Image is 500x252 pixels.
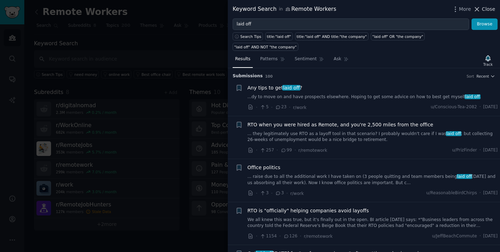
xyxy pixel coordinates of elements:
a: ...dy to move on and have prospects elsewhere. Hoping to get some advice on how to best get mysel... [248,94,498,100]
span: · [480,233,481,239]
span: · [286,190,288,197]
button: Recent [476,74,495,79]
span: · [256,104,257,111]
span: laid off [282,85,300,90]
span: · [279,233,281,240]
span: u/JeffBeachCommute [432,233,477,239]
span: · [256,233,257,240]
span: Patterns [260,56,277,62]
a: ... raise due to all the additional work I have taken on (3 people quitting and team members bein... [248,174,498,186]
span: Submission s [233,73,263,79]
span: 99 [281,147,292,153]
span: · [480,147,481,153]
a: title:"laid off" AND title:"the company" [295,32,368,40]
span: · [276,147,278,154]
span: · [300,233,301,240]
span: · [256,190,257,197]
span: [DATE] [483,233,498,239]
span: Sentiment [295,56,317,62]
button: Close [473,6,495,13]
button: Browse [472,18,498,30]
span: Recent [476,74,489,79]
span: r/work [293,105,307,110]
span: · [256,147,257,154]
div: Sort [467,74,474,79]
a: Office politics [248,164,281,171]
span: laid off [446,131,461,136]
input: Try a keyword related to your business [233,18,469,30]
span: · [480,190,481,196]
span: u/ReasonableBirdChirps [426,190,477,196]
div: "laid off" OR "the company" [372,34,423,39]
a: ... they legitimately use RTO as a layoff tool in that scenario? I probably wouldn't care if I wa... [248,131,498,143]
span: laid off [457,174,472,179]
a: title:"laid off" [265,32,293,40]
a: Ask [331,54,351,68]
div: Keyword Search Remote Workers [233,5,336,14]
div: Track [483,62,493,67]
span: 257 [260,147,274,153]
button: Track [481,53,495,68]
span: laid off [465,94,480,99]
span: Ask [334,56,341,62]
span: · [271,190,273,197]
a: Sentiment [292,54,326,68]
span: 3 [260,190,268,196]
span: r/remotework [298,148,327,153]
a: RTO is "officially" helping companies avoid layoffs [248,207,369,214]
div: "laid off" AND NOT "the company" [234,45,297,49]
span: r/work [290,191,304,196]
div: title:"laid off" AND title:"the company" [297,34,367,39]
span: · [480,104,481,110]
span: · [294,147,296,154]
span: More [459,6,471,13]
span: [DATE] [483,147,498,153]
span: 23 [275,104,286,110]
a: RTO when you were hired as Remote, and you're 2,500 miles from the office [248,121,433,128]
a: Any tips to getlaid off? [248,84,302,92]
span: u/Conscious-Tea-2082 [431,104,477,110]
span: Close [482,6,495,13]
span: u/PrizFinder [452,147,477,153]
a: We all knew this was true, but it's finally out in the open. BI article [DATE] says: *"Business l... [248,217,498,229]
span: 5 [260,104,268,110]
span: · [271,104,273,111]
span: 1154 [260,233,277,239]
span: 126 [283,233,298,239]
a: "laid off" OR "the company" [371,32,425,40]
a: Results [233,54,253,68]
span: Any tips to get ? [248,84,302,92]
a: "laid off" AND NOT "the company" [233,43,298,51]
span: Results [235,56,250,62]
span: Search Tips [240,34,261,39]
span: [DATE] [483,104,498,110]
button: More [452,6,471,13]
button: Search Tips [233,32,263,40]
span: 100 [265,74,273,78]
span: [DATE] [483,190,498,196]
span: r/remotework [304,234,333,239]
span: in [279,6,283,13]
div: title:"laid off" [267,34,291,39]
a: Patterns [258,54,287,68]
span: · [289,104,290,111]
span: 3 [275,190,284,196]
